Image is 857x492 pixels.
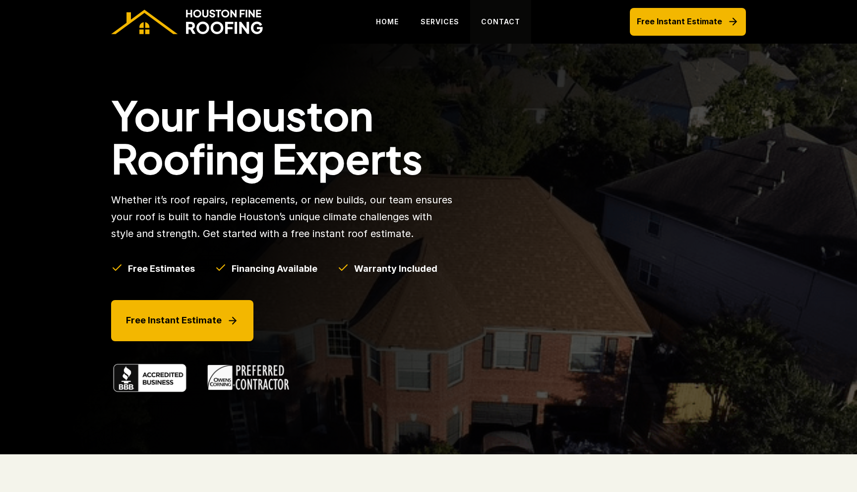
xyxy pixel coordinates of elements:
h1: Your Houston Roofing Experts [111,93,511,180]
h5: Warranty Included [354,262,437,275]
p: HOME [376,16,399,28]
h5: Financing Available [232,262,317,275]
p: Whether it’s roof repairs, replacements, or new builds, our team ensures your roof is built to ha... [111,191,455,242]
p: Free Instant Estimate [637,15,722,28]
p: Free Instant Estimate [126,313,222,328]
h5: Free Estimates [128,262,195,275]
p: SERVICES [421,16,459,28]
p: CONTACT [481,16,520,28]
a: Free Instant Estimate [630,8,746,35]
a: Free Instant Estimate [111,300,253,341]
